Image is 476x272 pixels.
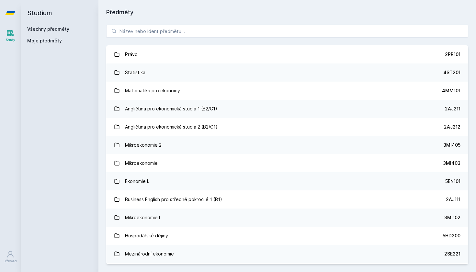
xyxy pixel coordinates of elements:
[106,245,468,263] a: Mezinárodní ekonomie 2SE221
[443,142,460,148] div: 3MI405
[125,157,158,170] div: Mikroekonomie
[125,139,162,152] div: Mikroekonomie 2
[125,66,145,79] div: Statistika
[442,87,460,94] div: 4MM101
[445,106,460,112] div: 2AJ211
[125,247,174,260] div: Mezinárodní ekonomie
[444,214,460,221] div: 3MI102
[125,229,168,242] div: Hospodářské dějiny
[106,172,468,190] a: Ekonomie I. 5EN101
[443,232,460,239] div: 5HD200
[445,51,460,58] div: 2PR101
[443,160,460,166] div: 3MI403
[1,26,19,46] a: Study
[106,25,468,38] input: Název nebo ident předmětu…
[27,38,62,44] span: Moje předměty
[444,124,460,130] div: 2AJ212
[1,247,19,267] a: Uživatel
[125,48,138,61] div: Právo
[125,175,149,188] div: Ekonomie I.
[106,8,468,17] h1: Předměty
[125,211,160,224] div: Mikroekonomie I
[106,154,468,172] a: Mikroekonomie 3MI403
[446,196,460,203] div: 2AJ111
[4,259,17,264] div: Uživatel
[106,136,468,154] a: Mikroekonomie 2 3MI405
[106,63,468,82] a: Statistika 4ST201
[125,193,222,206] div: Business English pro středně pokročilé 1 (B1)
[125,84,180,97] div: Matematika pro ekonomy
[106,190,468,209] a: Business English pro středně pokročilé 1 (B1) 2AJ111
[125,120,218,133] div: Angličtina pro ekonomická studia 2 (B2/C1)
[27,26,69,32] a: Všechny předměty
[444,251,460,257] div: 2SE221
[106,209,468,227] a: Mikroekonomie I 3MI102
[106,227,468,245] a: Hospodářské dějiny 5HD200
[106,82,468,100] a: Matematika pro ekonomy 4MM101
[106,100,468,118] a: Angličtina pro ekonomická studia 1 (B2/C1) 2AJ211
[6,38,15,42] div: Study
[443,69,460,76] div: 4ST201
[106,118,468,136] a: Angličtina pro ekonomická studia 2 (B2/C1) 2AJ212
[125,102,217,115] div: Angličtina pro ekonomická studia 1 (B2/C1)
[106,45,468,63] a: Právo 2PR101
[445,178,460,185] div: 5EN101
